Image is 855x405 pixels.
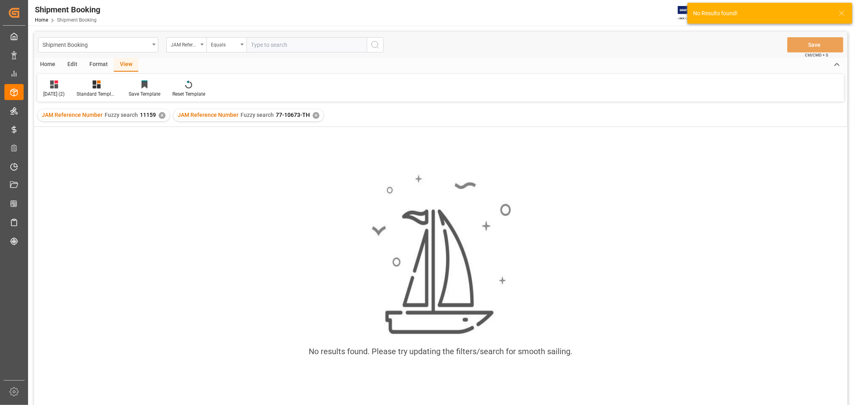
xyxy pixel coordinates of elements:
div: Reset Template [172,90,205,98]
div: ✕ [159,112,166,119]
span: JAM Reference Number [42,112,103,118]
div: No Results found! [693,9,831,18]
div: Equals [211,39,238,48]
input: Type to search [247,37,367,52]
span: Fuzzy search [105,112,138,118]
div: Shipment Booking [35,4,100,16]
button: open menu [166,37,206,52]
div: Save Template [129,90,160,98]
div: ✕ [313,112,319,119]
img: Exertis%20JAM%20-%20Email%20Logo.jpg_1722504956.jpg [678,6,705,20]
span: 77-10673-TH [276,112,310,118]
div: Edit [61,58,83,72]
img: smooth_sailing.jpeg [371,174,511,336]
button: open menu [38,37,158,52]
div: Format [83,58,114,72]
span: 11159 [140,112,156,118]
span: JAM Reference Number [178,112,239,118]
button: search button [367,37,384,52]
span: Ctrl/CMD + S [805,52,828,58]
div: Shipment Booking [42,39,150,49]
div: Standard Templates [77,90,117,98]
button: Save [787,37,843,52]
div: Home [34,58,61,72]
button: open menu [206,37,247,52]
div: View [114,58,138,72]
div: [DATE] (2) [43,90,65,98]
span: Fuzzy search [241,112,274,118]
div: JAM Reference Number [171,39,198,48]
a: Home [35,17,48,23]
div: No results found. Please try updating the filters/search for smooth sailing. [309,345,573,357]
